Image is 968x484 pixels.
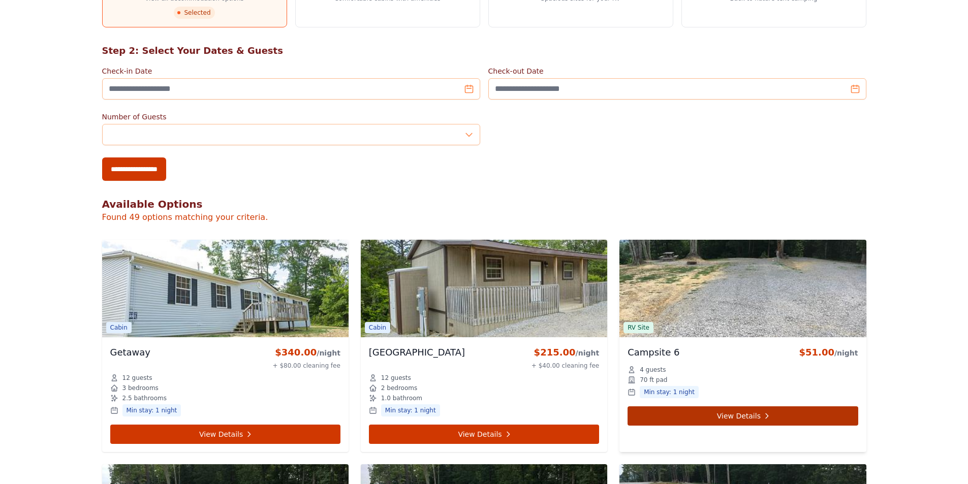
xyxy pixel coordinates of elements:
span: /night [576,349,600,357]
span: 70 ft pad [640,376,667,384]
img: Hillbilly Palace [361,240,607,337]
span: Cabin [106,322,132,333]
div: $51.00 [799,345,858,360]
a: View Details [110,425,340,444]
span: /night [317,349,340,357]
img: Getaway [102,240,349,337]
span: /night [834,349,858,357]
h3: [GEOGRAPHIC_DATA] [369,345,465,360]
h3: Campsite 6 [628,345,679,360]
a: View Details [628,406,858,426]
label: Check-in Date [102,66,480,76]
a: View Details [369,425,599,444]
span: Selected [174,7,214,19]
h3: Getaway [110,345,151,360]
span: 2 bedrooms [381,384,417,392]
span: Min stay: 1 night [122,404,181,416]
label: Number of Guests [102,112,480,122]
span: 4 guests [640,366,666,374]
span: 1.0 bathroom [381,394,422,402]
div: $340.00 [273,345,340,360]
div: + $40.00 cleaning fee [532,362,599,370]
span: 3 bedrooms [122,384,159,392]
label: Check-out Date [488,66,866,76]
img: Campsite 6 [619,240,866,337]
span: RV Site [623,322,653,333]
span: 12 guests [122,374,152,382]
span: Min stay: 1 night [381,404,440,416]
span: Cabin [365,322,390,333]
h2: Step 2: Select Your Dates & Guests [102,44,866,58]
div: + $80.00 cleaning fee [273,362,340,370]
p: Found 49 options matching your criteria. [102,211,866,223]
h2: Available Options [102,197,866,211]
div: $215.00 [532,345,599,360]
span: 2.5 bathrooms [122,394,167,402]
span: Min stay: 1 night [640,386,699,398]
span: 12 guests [381,374,411,382]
